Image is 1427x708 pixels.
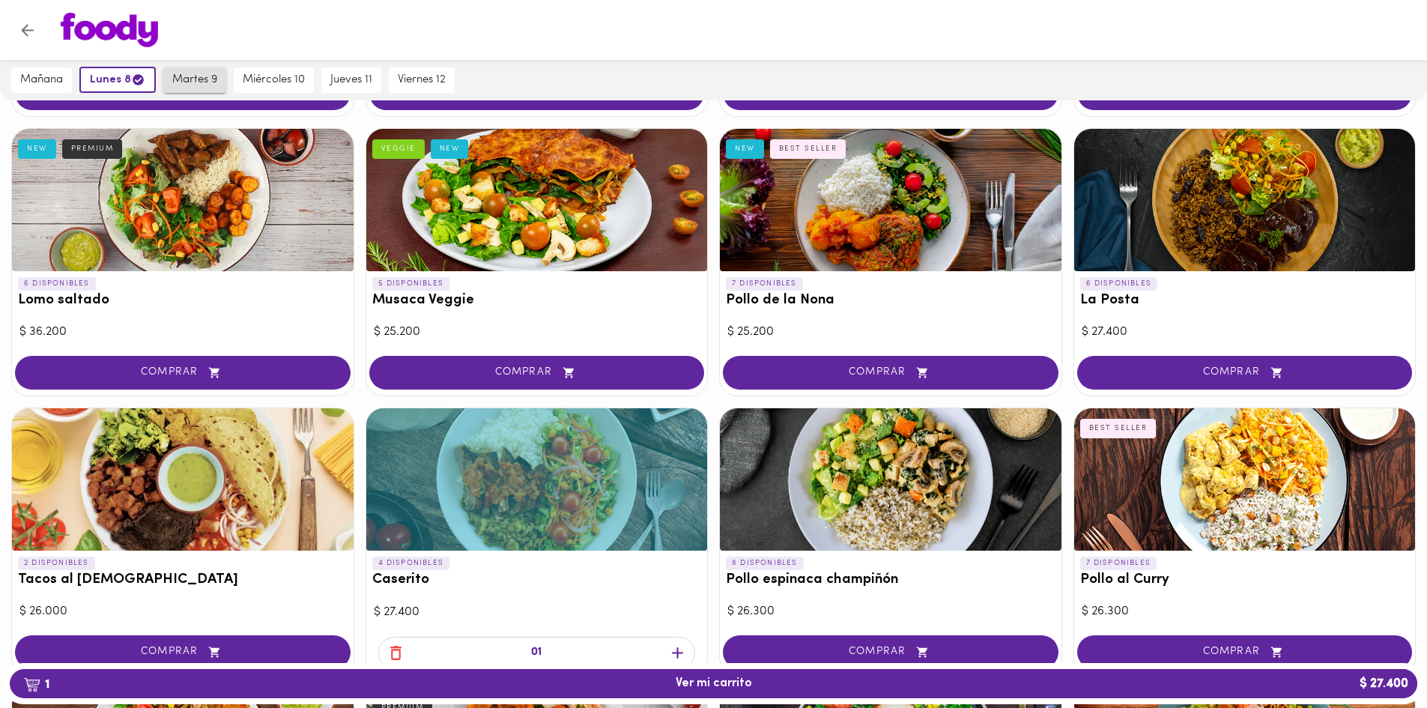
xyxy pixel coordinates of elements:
span: COMPRAR [34,366,332,379]
iframe: Messagebird Livechat Widget [1340,621,1412,693]
div: Tacos al Pastor [12,408,354,551]
h3: Caserito [372,572,702,588]
h3: Pollo espinaca champiñón [726,572,1055,588]
button: viernes 12 [389,67,455,93]
button: jueves 11 [321,67,381,93]
div: $ 27.400 [374,604,700,621]
div: Musaca Veggie [366,129,708,271]
div: $ 26.300 [1082,603,1408,620]
p: 7 DISPONIBLES [1080,557,1157,570]
b: 1 [14,674,58,694]
img: cart.png [23,677,40,692]
div: $ 36.200 [19,324,346,341]
div: NEW [726,139,764,159]
button: lunes 8 [79,67,156,93]
h3: Pollo al Curry [1080,572,1410,588]
span: COMPRAR [388,366,686,379]
div: Lomo saltado [12,129,354,271]
div: VEGGIE [372,139,425,159]
h3: Lomo saltado [18,293,348,309]
span: COMPRAR [742,366,1040,379]
span: mañana [20,73,63,87]
button: COMPRAR [1077,356,1413,390]
h3: La Posta [1080,293,1410,309]
div: PREMIUM [62,139,123,159]
div: Caserito [366,408,708,551]
button: COMPRAR [369,356,705,390]
div: BEST SELLER [1080,419,1157,438]
span: COMPRAR [1096,366,1394,379]
span: viernes 12 [398,73,446,87]
div: $ 25.200 [727,324,1054,341]
span: COMPRAR [34,646,332,659]
p: 6 DISPONIBLES [18,277,96,291]
div: $ 25.200 [374,324,700,341]
h3: Musaca Veggie [372,293,702,309]
button: COMPRAR [1077,635,1413,669]
button: martes 9 [163,67,226,93]
div: $ 27.400 [1082,324,1408,341]
p: 7 DISPONIBLES [726,277,803,291]
p: 2 DISPONIBLES [18,557,95,570]
div: NEW [18,139,56,159]
span: martes 9 [172,73,217,87]
h3: Pollo de la Nona [726,293,1055,309]
button: COMPRAR [723,356,1058,390]
span: Ver mi carrito [676,677,752,691]
button: mañana [11,67,72,93]
div: BEST SELLER [770,139,846,159]
button: miércoles 10 [234,67,314,93]
button: COMPRAR [723,635,1058,669]
button: 1Ver mi carrito$ 27.400 [10,669,1417,698]
div: $ 26.000 [19,603,346,620]
p: 4 DISPONIBLES [372,557,450,570]
div: Pollo al Curry [1074,408,1416,551]
button: Volver [9,12,46,49]
p: 01 [531,644,542,662]
div: NEW [431,139,469,159]
p: 6 DISPONIBLES [1080,277,1158,291]
div: Pollo espinaca champiñón [720,408,1061,551]
span: jueves 11 [330,73,372,87]
button: COMPRAR [15,356,351,390]
p: 8 DISPONIBLES [726,557,804,570]
button: COMPRAR [15,635,351,669]
p: 5 DISPONIBLES [372,277,450,291]
img: logo.png [61,13,158,47]
div: $ 26.300 [727,603,1054,620]
div: Pollo de la Nona [720,129,1061,271]
span: COMPRAR [1096,646,1394,659]
span: miércoles 10 [243,73,305,87]
div: La Posta [1074,129,1416,271]
span: lunes 8 [90,73,145,87]
h3: Tacos al [DEMOGRAPHIC_DATA] [18,572,348,588]
span: COMPRAR [742,646,1040,659]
